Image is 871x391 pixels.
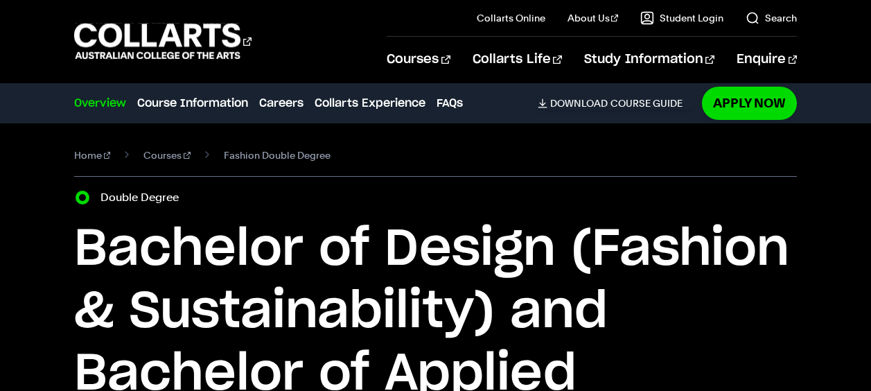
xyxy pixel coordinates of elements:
[315,95,425,112] a: Collarts Experience
[737,37,797,82] a: Enquire
[100,188,187,207] label: Double Degree
[584,37,714,82] a: Study Information
[224,146,331,165] span: Fashion Double Degree
[74,146,111,165] a: Home
[143,146,191,165] a: Courses
[640,11,723,25] a: Student Login
[568,11,619,25] a: About Us
[550,97,608,110] span: Download
[437,95,463,112] a: FAQs
[702,87,797,119] a: Apply Now
[473,37,562,82] a: Collarts Life
[74,95,126,112] a: Overview
[74,21,252,61] div: Go to homepage
[137,95,248,112] a: Course Information
[387,37,450,82] a: Courses
[477,11,545,25] a: Collarts Online
[538,97,694,110] a: DownloadCourse Guide
[746,11,797,25] a: Search
[259,95,303,112] a: Careers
